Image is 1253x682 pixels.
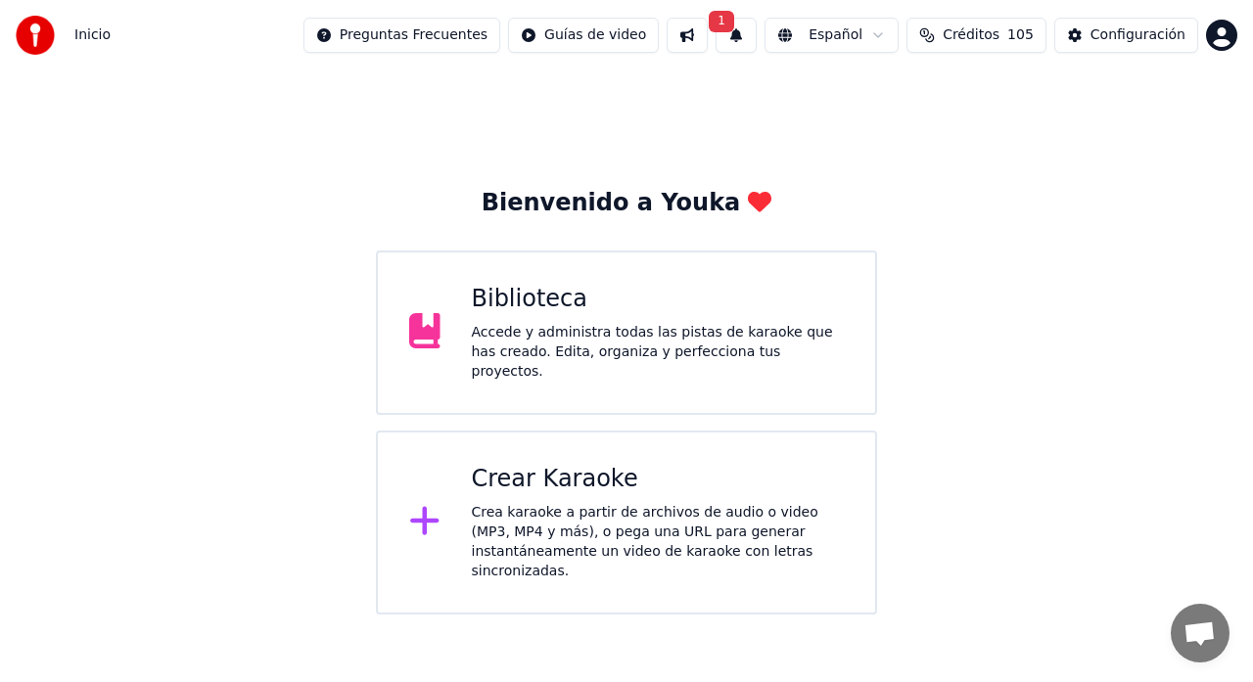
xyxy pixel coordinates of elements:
[716,18,757,53] button: 1
[943,25,999,45] span: Créditos
[482,188,772,219] div: Bienvenido a Youka
[472,503,845,581] div: Crea karaoke a partir de archivos de audio o video (MP3, MP4 y más), o pega una URL para generar ...
[472,323,845,382] div: Accede y administra todas las pistas de karaoke que has creado. Edita, organiza y perfecciona tus...
[74,25,111,45] span: Inicio
[1054,18,1198,53] button: Configuración
[472,464,845,495] div: Crear Karaoke
[472,284,845,315] div: Biblioteca
[303,18,500,53] button: Preguntas Frecuentes
[1171,604,1230,662] a: Öppna chatt
[906,18,1046,53] button: Créditos105
[508,18,659,53] button: Guías de video
[16,16,55,55] img: youka
[74,25,111,45] nav: breadcrumb
[709,11,734,32] span: 1
[1091,25,1185,45] div: Configuración
[1007,25,1034,45] span: 105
